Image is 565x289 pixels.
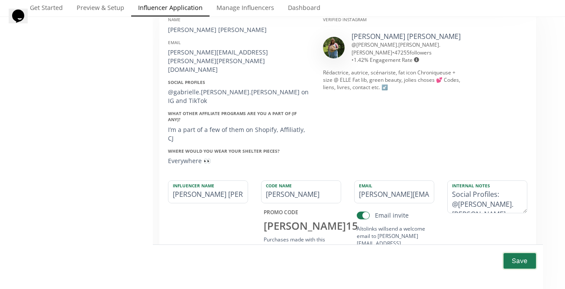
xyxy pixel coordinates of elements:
[168,48,310,74] div: [PERSON_NAME][EMAIL_ADDRESS][PERSON_NAME][PERSON_NAME][DOMAIN_NAME]
[168,181,239,189] label: Influencer Name
[168,157,310,165] div: Everywhere 👀
[168,16,310,22] div: Name
[168,125,310,143] div: I’m a part of a few of them on Shopify, Affiliatly, CJ
[168,79,205,85] strong: Social Profiles
[352,41,465,63] div: @ [PERSON_NAME].[PERSON_NAME].[PERSON_NAME] • •
[261,236,341,266] div: Purchases made with this discount code will be attributed to [PERSON_NAME] [PERSON_NAME] .
[323,37,345,58] img: 533242003_18412739212111816_2385089679832032878_n.jpg
[168,39,310,45] div: Email
[323,69,465,91] div: Rédactrice, autrice, scénariste, fat icon Chroniqueuse + size @ ELLE Fat lib, green beauty, jolie...
[168,110,297,122] strong: What other Affiliate Programs are you a part of (if any)?
[9,9,36,35] iframe: chat widget
[448,181,518,189] label: Internal Notes
[168,26,310,34] div: [PERSON_NAME] [PERSON_NAME]
[354,56,419,64] span: 1.42 % Engagement Rate
[448,181,527,213] textarea: Social Profiles: @[PERSON_NAME].[PERSON_NAME].[PERSON_NAME] on IG and TikTok What other Affiliate...
[323,16,465,22] div: Verified Instagram
[355,181,425,189] label: Email
[168,88,310,105] div: @gabrielle.[PERSON_NAME].[PERSON_NAME] on IG and TikTok
[357,225,432,270] div: Altolinks will send a welcome email to [PERSON_NAME][EMAIL_ADDRESS][PERSON_NAME][PERSON_NAME][DOM...
[502,251,537,270] button: Save
[375,211,409,220] div: Email invite
[261,218,341,233] div: [PERSON_NAME] 15
[168,148,280,154] strong: Where would you wear your Shelter pieces?
[352,32,461,41] a: [PERSON_NAME] [PERSON_NAME]
[262,181,332,189] label: Code Name
[394,49,432,56] span: 47255 followers
[261,209,341,216] div: PROMO CODE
